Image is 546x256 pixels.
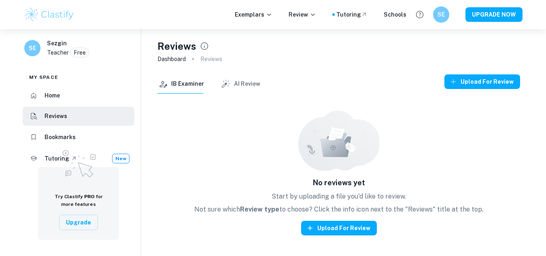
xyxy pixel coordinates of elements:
h6: Tutoring [45,154,69,163]
h6: SE [28,44,37,53]
h6: Reviews [45,112,67,121]
button: UPGRADE NOW [465,7,523,22]
a: Reviews [23,107,134,126]
p: Reviews [200,55,222,63]
a: Bookmarks [23,127,134,147]
img: Upgrade to Pro [58,145,99,180]
span: New [113,155,129,162]
a: Home [23,86,134,105]
a: TutoringNew [23,148,134,169]
p: Review [289,10,316,19]
button: Upload for review [444,74,520,89]
p: Start by uploading a file you'd like to review. [272,192,406,201]
h6: Bookmarks [45,133,76,142]
span: PRO [84,194,95,199]
p: Not sure which to choose? Click the info icon next to the "Reviews" title at the top. [194,205,483,214]
a: Schools [384,10,406,19]
button: IB Examiner [157,74,204,94]
button: Help and Feedback [413,8,427,21]
button: Upload for review [301,221,377,235]
p: Free [74,48,86,57]
a: Tutoring [336,10,368,19]
img: No reviews [298,110,379,171]
button: Upgrade [59,215,98,230]
h6: Try Clastify for more features [48,193,109,208]
h4: Reviews [157,39,196,53]
a: Dashboard [157,53,186,65]
img: Clastify logo [24,6,75,23]
h6: Sezgin [47,39,67,48]
strong: Review type [240,205,279,213]
span: My space [29,74,58,81]
h6: Home [45,91,60,100]
a: Upload for review [444,74,520,94]
h6: SE [436,10,446,19]
button: SE [433,6,449,23]
p: Teacher [47,48,69,57]
button: AI Review [220,74,260,94]
p: Exemplars [235,10,272,19]
h6: No reviews yet [313,177,365,188]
